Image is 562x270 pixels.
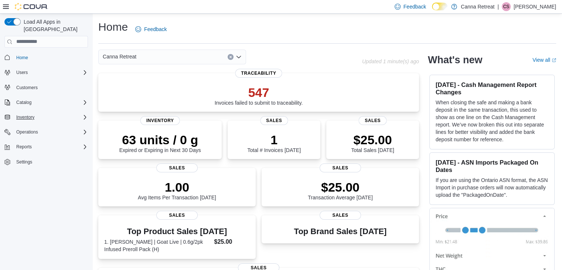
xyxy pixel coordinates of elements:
[13,53,88,62] span: Home
[214,237,249,246] dd: $25.00
[13,83,88,92] span: Customers
[13,83,41,92] a: Customers
[1,52,91,63] button: Home
[103,52,136,61] span: Canna Retreat
[1,97,91,108] button: Catalog
[320,211,361,220] span: Sales
[247,132,300,153] div: Total # Invoices [DATE]
[16,159,32,165] span: Settings
[156,211,198,220] span: Sales
[13,128,41,136] button: Operations
[13,98,88,107] span: Catalog
[362,58,419,64] p: Updated 1 minute(s) ago
[15,3,48,10] img: Cova
[119,132,201,153] div: Expired or Expiring in Next 30 Days
[532,57,556,63] a: View allExternal link
[552,58,556,63] svg: External link
[119,132,201,147] p: 63 units / 0 g
[13,142,88,151] span: Reports
[16,85,38,91] span: Customers
[104,238,211,253] dt: 1. [PERSON_NAME] | Goat Live | 0.6g/2pk Infused Preroll Pack (H)
[215,85,303,106] div: Invoices failed to submit to traceability.
[13,53,31,62] a: Home
[432,3,447,10] input: Dark Mode
[436,99,548,143] p: When closing the safe and making a bank deposit in the same transaction, this used to show as one...
[16,99,31,105] span: Catalog
[13,113,88,122] span: Inventory
[294,227,387,236] h3: Top Brand Sales [DATE]
[16,70,28,75] span: Users
[138,180,216,195] p: 1.00
[16,114,34,120] span: Inventory
[436,81,548,96] h3: [DATE] - Cash Management Report Changes
[1,82,91,93] button: Customers
[235,69,282,78] span: Traceability
[502,2,511,11] div: Cameron Shibel
[351,132,394,147] p: $25.00
[132,22,170,37] a: Feedback
[16,144,32,150] span: Reports
[236,54,242,60] button: Open list of options
[13,68,88,77] span: Users
[1,112,91,122] button: Inventory
[503,2,510,11] span: CS
[13,142,35,151] button: Reports
[1,67,91,78] button: Users
[228,54,234,60] button: Clear input
[156,163,198,172] span: Sales
[1,156,91,167] button: Settings
[514,2,556,11] p: [PERSON_NAME]
[436,176,548,199] p: If you are using the Ontario ASN format, the ASN Import in purchase orders will now automatically...
[140,116,180,125] span: Inventory
[428,54,482,66] h2: What's new
[16,55,28,61] span: Home
[13,128,88,136] span: Operations
[247,132,300,147] p: 1
[21,18,88,33] span: Load All Apps in [GEOGRAPHIC_DATA]
[260,116,288,125] span: Sales
[1,142,91,152] button: Reports
[497,2,499,11] p: |
[13,158,35,166] a: Settings
[308,180,373,195] p: $25.00
[1,127,91,137] button: Operations
[98,20,128,34] h1: Home
[13,157,88,166] span: Settings
[215,85,303,100] p: 547
[16,129,38,135] span: Operations
[13,68,31,77] button: Users
[4,49,88,187] nav: Complex example
[13,113,37,122] button: Inventory
[436,159,548,173] h3: [DATE] - ASN Imports Packaged On Dates
[138,180,216,200] div: Avg Items Per Transaction [DATE]
[403,3,426,10] span: Feedback
[351,132,394,153] div: Total Sales [DATE]
[13,98,34,107] button: Catalog
[104,227,250,236] h3: Top Product Sales [DATE]
[308,180,373,200] div: Transaction Average [DATE]
[461,2,494,11] p: Canna Retreat
[359,116,386,125] span: Sales
[320,163,361,172] span: Sales
[144,26,167,33] span: Feedback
